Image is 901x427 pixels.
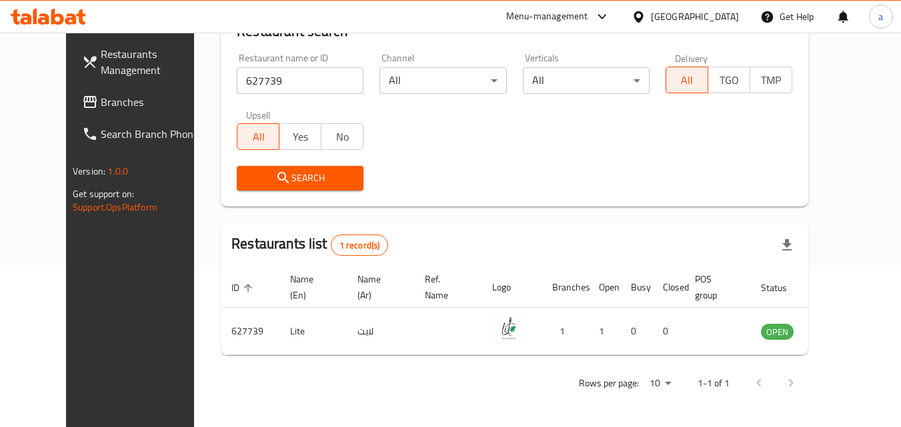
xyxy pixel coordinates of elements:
[672,71,703,90] span: All
[771,229,803,261] div: Export file
[750,67,792,93] button: TMP
[107,163,128,180] span: 1.0.0
[761,324,794,340] div: OPEN
[698,375,730,392] p: 1-1 of 1
[652,308,684,355] td: 0
[279,123,321,150] button: Yes
[579,375,639,392] p: Rows per page:
[231,234,388,256] h2: Restaurants list
[101,94,206,110] span: Branches
[101,126,206,142] span: Search Branch Phone
[756,71,787,90] span: TMP
[73,185,134,203] span: Get support on:
[231,280,257,296] span: ID
[761,280,804,296] span: Status
[237,123,279,150] button: All
[588,308,620,355] td: 1
[523,67,650,94] div: All
[327,127,358,147] span: No
[243,127,274,147] span: All
[425,271,466,303] span: Ref. Name
[695,271,734,303] span: POS group
[492,312,526,345] img: Lite
[651,9,739,24] div: [GEOGRAPHIC_DATA]
[761,324,794,340] span: OPEN
[246,110,271,119] label: Upsell
[620,267,652,308] th: Busy
[221,308,279,355] td: 627739
[542,308,588,355] td: 1
[321,123,363,150] button: No
[331,239,388,252] span: 1 record(s)
[237,166,363,191] button: Search
[878,9,883,24] span: a
[221,267,866,355] table: enhanced table
[620,308,652,355] td: 0
[237,67,363,94] input: Search for restaurant name or ID..
[73,199,157,216] a: Support.OpsPlatform
[285,127,316,147] span: Yes
[347,308,414,355] td: لايت
[101,46,206,78] span: Restaurants Management
[357,271,398,303] span: Name (Ar)
[73,163,105,180] span: Version:
[482,267,542,308] th: Logo
[644,374,676,394] div: Rows per page:
[588,267,620,308] th: Open
[506,9,588,25] div: Menu-management
[652,267,684,308] th: Closed
[237,21,792,41] h2: Restaurant search
[71,86,217,118] a: Branches
[714,71,745,90] span: TGO
[666,67,708,93] button: All
[71,118,217,150] a: Search Branch Phone
[247,170,353,187] span: Search
[331,234,389,256] div: Total records count
[675,53,708,63] label: Delivery
[279,308,347,355] td: Lite
[708,67,750,93] button: TGO
[290,271,331,303] span: Name (En)
[542,267,588,308] th: Branches
[71,38,217,86] a: Restaurants Management
[379,67,506,94] div: All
